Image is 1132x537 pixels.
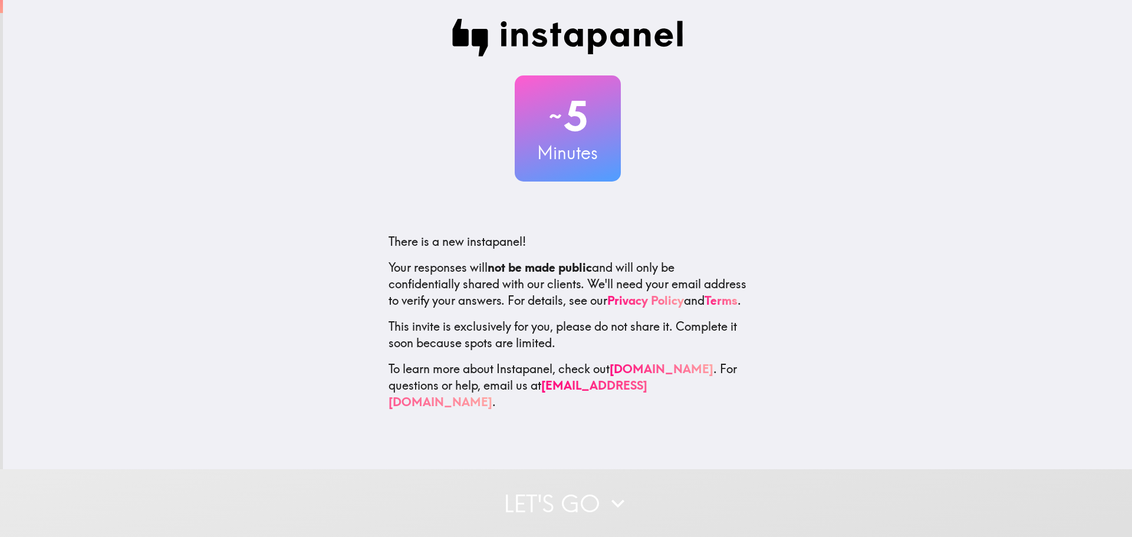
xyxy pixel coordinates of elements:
[610,361,713,376] a: [DOMAIN_NAME]
[389,234,526,249] span: There is a new instapanel!
[389,361,747,410] p: To learn more about Instapanel, check out . For questions or help, email us at .
[389,318,747,351] p: This invite is exclusively for you, please do not share it. Complete it soon because spots are li...
[389,378,647,409] a: [EMAIL_ADDRESS][DOMAIN_NAME]
[488,260,592,275] b: not be made public
[452,19,683,57] img: Instapanel
[547,98,564,134] span: ~
[389,259,747,309] p: Your responses will and will only be confidentially shared with our clients. We'll need your emai...
[515,140,621,165] h3: Minutes
[515,92,621,140] h2: 5
[607,293,684,308] a: Privacy Policy
[705,293,738,308] a: Terms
